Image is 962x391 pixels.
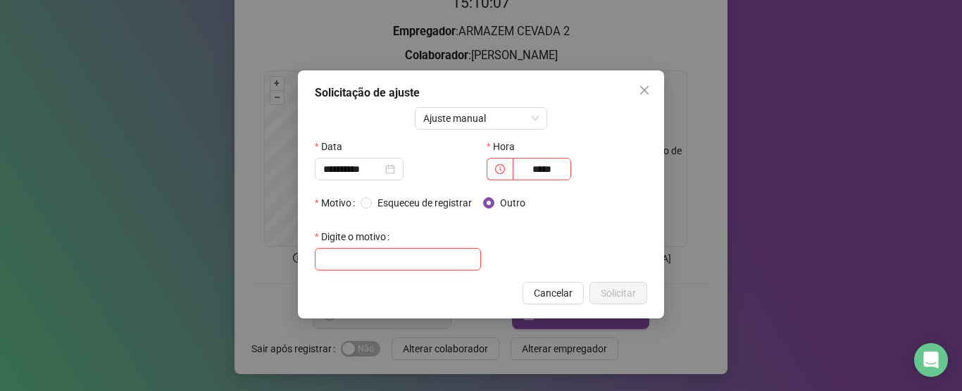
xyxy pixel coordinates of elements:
[315,192,361,214] label: Motivo
[589,282,647,304] button: Solicitar
[372,195,477,211] span: Esqueceu de registrar
[534,285,573,301] span: Cancelar
[495,164,505,174] span: clock-circle
[639,85,650,96] span: close
[633,79,656,101] button: Close
[315,225,395,248] label: Digite o motivo
[914,343,948,377] div: Open Intercom Messenger
[315,85,647,101] div: Solicitação de ajuste
[315,135,351,158] label: Data
[523,282,584,304] button: Cancelar
[487,135,524,158] label: Hora
[494,195,531,211] span: Outro
[423,108,539,129] span: Ajuste manual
